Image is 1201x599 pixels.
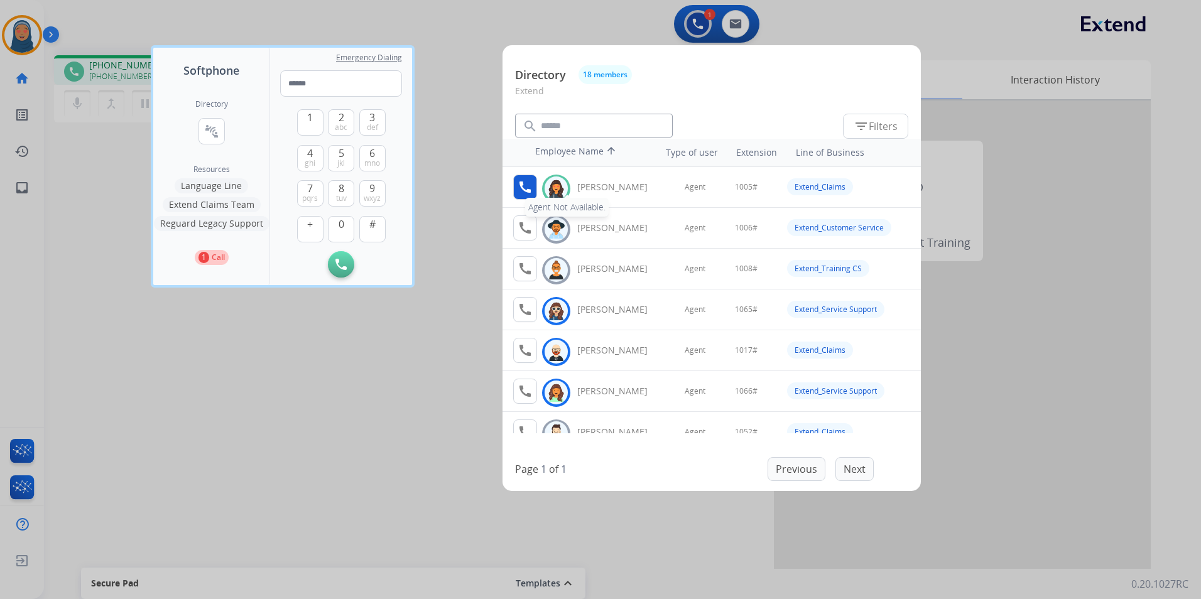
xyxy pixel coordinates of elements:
button: Agent Not Available. [513,175,537,200]
span: 5 [339,146,344,161]
img: avatar [547,301,565,321]
th: Extension [730,140,783,165]
span: 6 [369,146,375,161]
span: Resources [193,165,230,175]
p: Page [515,461,538,477]
mat-icon: arrow_upward [604,145,619,160]
span: Filters [854,119,898,134]
mat-icon: call [518,180,533,195]
button: 4ghi [297,145,323,171]
span: ghi [305,158,315,168]
mat-icon: call [518,384,533,399]
button: 6mno [359,145,386,171]
button: 0 [328,216,354,242]
div: Extend_Claims [787,342,853,359]
button: 9wxyz [359,180,386,207]
img: avatar [547,424,565,443]
button: + [297,216,323,242]
p: of [549,461,558,477]
mat-icon: call [518,343,533,358]
span: tuv [336,193,347,203]
button: 1 [297,109,323,136]
p: 1 [198,252,209,263]
div: [PERSON_NAME] [577,385,661,397]
span: 1065# [735,305,758,315]
span: 1017# [735,345,758,355]
span: Agent [685,182,705,192]
button: 5jkl [328,145,354,171]
button: Extend Claims Team [163,197,261,212]
span: 1006# [735,223,758,233]
div: [PERSON_NAME] [577,303,661,316]
span: Emergency Dialing [336,53,402,63]
th: Line of Business [790,140,915,165]
span: 7 [307,181,313,196]
div: [PERSON_NAME] [577,344,661,357]
button: 1Call [195,250,229,265]
span: Agent [685,264,705,274]
div: Extend_Service Support [787,301,884,318]
span: mno [364,158,380,168]
span: 1066# [735,386,758,396]
span: 4 [307,146,313,161]
img: avatar [547,220,565,239]
mat-icon: call [518,424,533,440]
p: Call [212,252,225,263]
span: Softphone [183,62,239,79]
div: Agent Not Available. [525,198,609,217]
img: avatar [547,383,565,402]
span: Agent [685,386,705,396]
div: [PERSON_NAME] [577,426,661,438]
p: 0.20.1027RC [1131,576,1188,591]
span: 1 [307,110,313,125]
button: Reguard Legacy Support [154,216,269,231]
span: def [367,122,378,132]
button: 2abc [328,109,354,136]
mat-icon: call [518,220,533,235]
span: Agent [685,305,705,315]
span: Agent [685,427,705,437]
h2: Directory [195,99,228,109]
span: jkl [337,158,345,168]
div: [PERSON_NAME] [577,262,661,275]
span: 1052# [735,427,758,437]
span: 8 [339,181,344,196]
span: 0 [339,217,344,232]
button: 7pqrs [297,180,323,207]
button: Filters [843,114,908,139]
div: Extend_Claims [787,178,853,195]
th: Employee Name [529,139,642,166]
button: 18 members [579,65,632,84]
mat-icon: connect_without_contact [204,124,219,139]
img: call-button [335,259,347,270]
button: # [359,216,386,242]
p: Extend [515,84,908,107]
span: 1005# [735,182,758,192]
img: avatar [547,342,565,362]
p: Directory [515,67,566,84]
div: [PERSON_NAME] [577,181,661,193]
img: avatar [547,261,565,280]
mat-icon: call [518,261,533,276]
div: Extend_Customer Service [787,219,891,236]
th: Type of user [648,140,724,165]
span: wxyz [364,193,381,203]
button: 3def [359,109,386,136]
div: [PERSON_NAME] [577,222,661,234]
mat-icon: search [523,119,538,134]
button: 8tuv [328,180,354,207]
div: Extend_Training CS [787,260,869,277]
span: 1008# [735,264,758,274]
span: abc [335,122,347,132]
div: Extend_Service Support [787,382,884,399]
mat-icon: call [518,302,533,317]
img: avatar [547,179,565,198]
span: Agent [685,223,705,233]
div: Extend_Claims [787,423,853,440]
span: 3 [369,110,375,125]
span: + [307,217,313,232]
button: Language Line [175,178,248,193]
span: pqrs [302,193,318,203]
span: 2 [339,110,344,125]
mat-icon: filter_list [854,119,869,134]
